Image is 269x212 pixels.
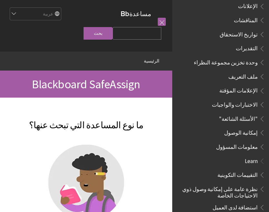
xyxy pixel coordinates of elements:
span: إمكانية الوصول [224,127,258,136]
span: Blackboard SafeAssign [32,77,140,92]
span: تواريخ الاستحقاق [220,29,258,38]
span: المناقشات [234,15,258,24]
span: الاختبارات والواجبات [212,99,258,108]
a: الرئيسية [144,57,159,65]
span: الإعلامات المؤقتة [219,85,258,94]
span: التقديرات [236,43,258,52]
span: نظرة عامة على إمكانية وصول ذوي الاحتياجات الخاصة [180,184,258,199]
span: Learn [245,156,258,164]
span: وحدة تخزين مجموعة النظراء [194,57,258,66]
input: بحث [84,27,113,40]
span: "الأسئلة الشائعة" [219,113,258,122]
span: التقييمات التكوينية [217,169,258,178]
span: استضافة لدى العميل [213,202,258,211]
select: Site Language Selector [9,8,61,21]
strong: Bb [121,10,129,18]
span: ملف التعريف [228,71,258,80]
h2: ما نوع المساعدة التي تبحث عنها؟ [6,111,166,132]
span: الإعلانات [238,1,258,10]
a: مساعدةBb [121,10,151,18]
span: معلومات المسؤول [216,141,258,150]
